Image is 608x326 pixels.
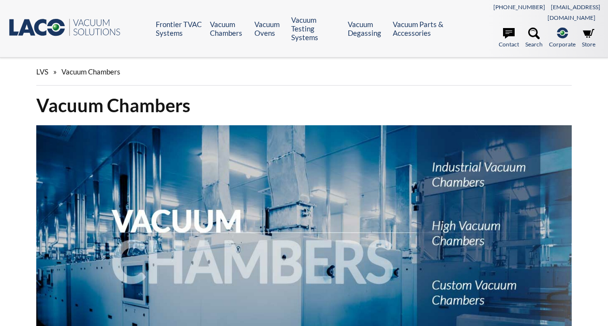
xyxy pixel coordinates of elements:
[254,20,284,37] a: Vacuum Ovens
[36,67,48,76] span: LVS
[36,93,572,117] h1: Vacuum Chambers
[393,20,450,37] a: Vacuum Parts & Accessories
[582,28,595,49] a: Store
[499,28,519,49] a: Contact
[548,3,600,21] a: [EMAIL_ADDRESS][DOMAIN_NAME]
[61,67,120,76] span: Vacuum Chambers
[36,58,572,86] div: »
[493,3,545,11] a: [PHONE_NUMBER]
[156,20,203,37] a: Frontier TVAC Systems
[210,20,247,37] a: Vacuum Chambers
[291,15,341,42] a: Vacuum Testing Systems
[348,20,386,37] a: Vacuum Degassing
[549,40,576,49] span: Corporate
[525,28,543,49] a: Search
